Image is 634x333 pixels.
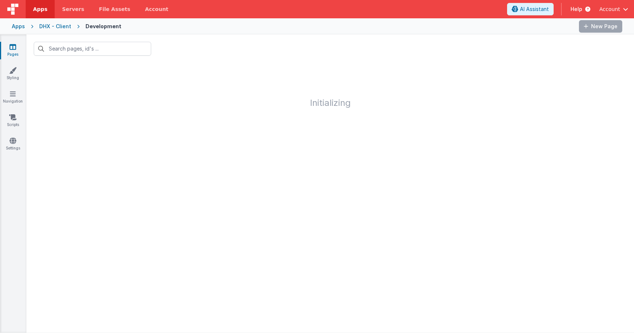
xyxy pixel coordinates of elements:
span: Account [599,5,620,13]
span: Apps [33,5,47,13]
span: Servers [62,5,84,13]
input: Search pages, id's ... [34,42,151,56]
div: DHX - Client [39,23,71,30]
span: File Assets [99,5,131,13]
div: Apps [12,23,25,30]
div: Development [85,23,121,30]
span: Help [571,5,582,13]
button: AI Assistant [507,3,554,15]
h1: Initializing [26,63,634,108]
button: Account [599,5,628,13]
button: New Page [579,20,622,33]
span: AI Assistant [520,5,549,13]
